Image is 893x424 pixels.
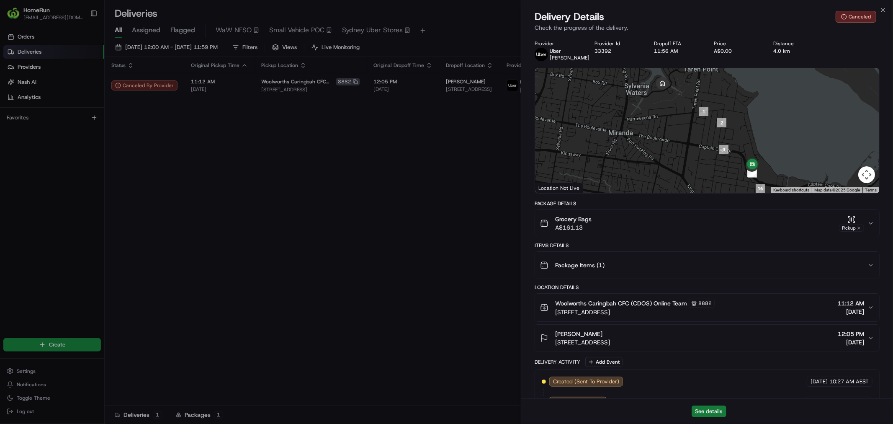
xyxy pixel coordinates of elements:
div: 2 [714,115,730,131]
div: 16 [752,181,768,196]
span: [PERSON_NAME] [550,54,589,61]
span: Not Assigned Driver [553,398,603,406]
span: [STREET_ADDRESS] [555,338,610,346]
button: Pickup [839,215,864,232]
button: Package Items (1) [535,252,879,279]
div: 4.0 km [774,48,820,54]
div: Pickup [839,225,864,232]
div: A$0.00 [714,48,760,54]
div: Provider [535,40,581,47]
div: Distance [774,40,820,47]
span: 11:12 AM [837,299,864,308]
button: Grocery BagsA$161.13Pickup [535,210,879,237]
a: Open this area in Google Maps (opens a new window) [537,182,565,193]
span: 12:05 PM [838,330,864,338]
button: Map camera controls [858,166,875,183]
span: Grocery Bags [555,215,592,223]
div: Location Details [535,284,880,291]
span: 8882 [698,300,712,307]
p: Check the progress of the delivery. [535,23,880,32]
span: [PERSON_NAME] [555,330,602,338]
button: Canceled [836,11,876,23]
button: [PERSON_NAME][STREET_ADDRESS]12:05 PM[DATE] [535,325,879,352]
span: [DATE] [837,308,864,316]
div: Price [714,40,760,47]
span: [DATE] [811,398,828,406]
span: 10:27 AM AEST [829,378,869,385]
button: Keyboard shortcuts [773,187,809,193]
span: Created (Sent To Provider) [553,378,619,385]
span: [DATE] [811,378,828,385]
div: Location Not Live [535,183,583,193]
div: Dropoff ETA [654,40,701,47]
span: [DATE] [838,338,864,346]
div: 1 [696,103,712,119]
img: Google [537,182,565,193]
div: 3 [716,142,732,158]
button: Woolworths Caringbah CFC (CDOS) Online Team8882[STREET_ADDRESS]11:12 AM[DATE] [535,294,879,321]
span: Uber [550,48,561,54]
span: [STREET_ADDRESS] [555,308,715,316]
span: Map data ©2025 Google [814,188,860,192]
div: Provider Id [594,40,641,47]
div: Package Details [535,200,880,207]
button: See details [692,406,726,417]
img: uber-new-logo.jpeg [535,48,548,61]
div: Delivery Activity [535,359,580,365]
button: Add Event [585,357,623,367]
span: Package Items ( 1 ) [555,261,605,269]
a: Terms [865,188,877,192]
span: 10:27 AM AEST [829,398,869,406]
span: Delivery Details [535,10,604,23]
div: Items Details [535,242,880,249]
button: 33392 [594,48,611,54]
span: A$161.13 [555,223,592,232]
span: Woolworths Caringbah CFC (CDOS) Online Team [555,299,687,308]
div: 11:56 AM [654,48,701,54]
